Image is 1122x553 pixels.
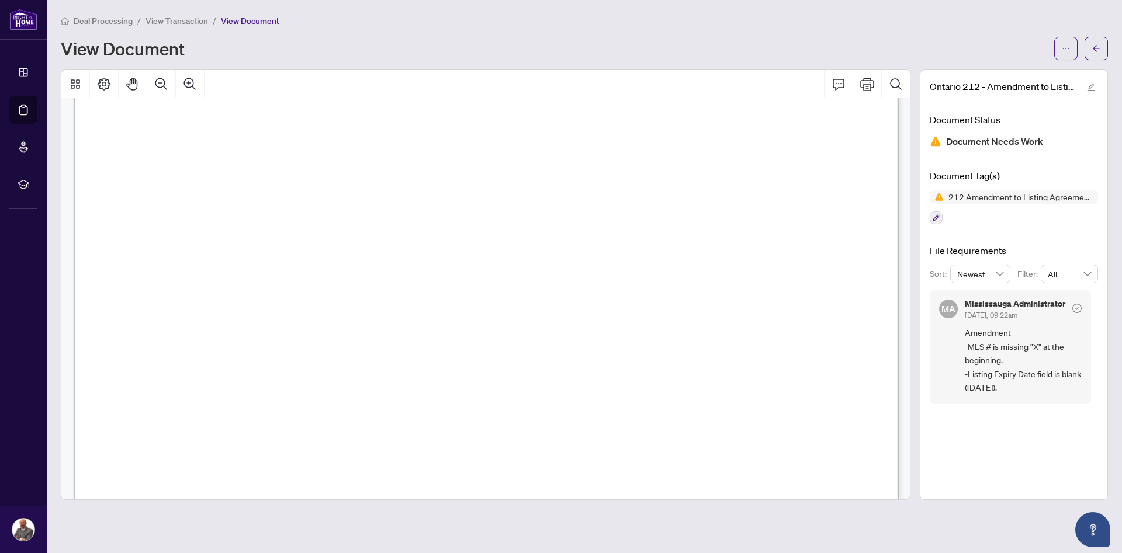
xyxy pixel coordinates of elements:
span: View Transaction [146,16,208,26]
span: Newest [957,265,1004,283]
button: Open asap [1075,512,1110,547]
h4: Document Status [930,113,1098,127]
li: / [137,14,141,27]
p: Sort: [930,267,950,280]
span: home [61,17,69,25]
li: / [213,14,216,27]
span: edit [1087,83,1095,91]
h4: File Requirements [930,244,1098,258]
img: Status Icon [930,190,944,204]
span: All [1048,265,1091,283]
span: arrow-left [1092,44,1100,53]
span: Ontario 212 - Amendment to Listing Agreement Authority to Offer for Lease Price ChangeExtensionAm... [930,79,1076,93]
span: [DATE], 09:22am [965,311,1017,319]
span: Amendment -MLS # is missing "X" at the beginning. -Listing Expiry Date field is blank ([DATE]). [965,326,1082,394]
span: check-circle [1072,304,1082,313]
span: ellipsis [1062,44,1070,53]
span: View Document [221,16,279,26]
span: MA [941,302,955,316]
img: logo [9,9,37,30]
h4: Document Tag(s) [930,169,1098,183]
h5: Mississauga Administrator [965,300,1065,308]
span: 212 Amendment to Listing Agreement - Authority to Offer for Lease Price Change/Extension/Amendmen... [944,193,1098,201]
img: Document Status [930,135,941,147]
img: Profile Icon [12,519,34,541]
span: Deal Processing [74,16,133,26]
h1: View Document [61,39,185,58]
p: Filter: [1017,267,1041,280]
span: Document Needs Work [946,134,1043,149]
